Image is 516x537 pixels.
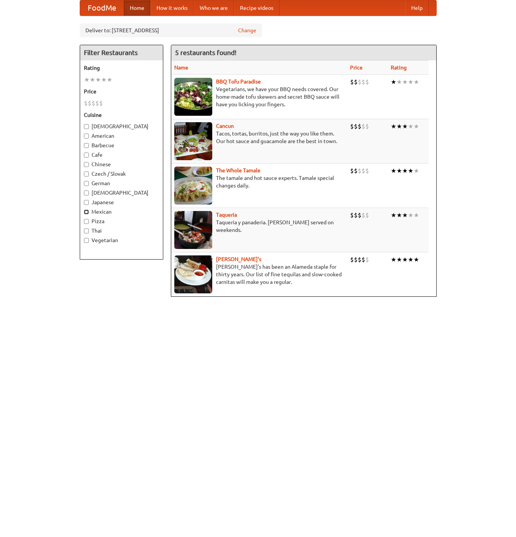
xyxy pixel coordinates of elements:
p: Vegetarians, we have your BBQ needs covered. Our home-made tofu skewers and secret BBQ sauce will... [174,85,344,108]
li: ★ [408,255,413,264]
img: wholetamale.jpg [174,167,212,205]
input: [DEMOGRAPHIC_DATA] [84,124,89,129]
li: $ [361,78,365,86]
li: $ [358,78,361,86]
b: Cancun [216,123,234,129]
li: ★ [396,167,402,175]
p: Tacos, tortas, burritos, just the way you like them. Our hot sauce and guacamole are the best in ... [174,130,344,145]
li: ★ [408,211,413,219]
li: $ [358,122,361,131]
label: German [84,180,159,187]
li: $ [354,167,358,175]
li: ★ [413,211,419,219]
li: ★ [101,76,107,84]
li: ★ [391,167,396,175]
li: ★ [396,211,402,219]
img: cancun.jpg [174,122,212,160]
label: Vegetarian [84,236,159,244]
a: Recipe videos [234,0,279,16]
li: $ [354,211,358,219]
div: Deliver to: [STREET_ADDRESS] [80,24,262,37]
img: tofuparadise.jpg [174,78,212,116]
label: Pizza [84,217,159,225]
li: $ [354,78,358,86]
input: Czech / Slovak [84,172,89,176]
label: Barbecue [84,142,159,149]
input: Cafe [84,153,89,157]
label: Mexican [84,208,159,216]
li: $ [354,255,358,264]
li: ★ [107,76,112,84]
li: $ [350,255,354,264]
h4: Filter Restaurants [80,45,163,60]
input: Chinese [84,162,89,167]
li: ★ [413,78,419,86]
ng-pluralize: 5 restaurants found! [175,49,237,56]
li: ★ [413,255,419,264]
li: ★ [396,255,402,264]
a: FoodMe [80,0,124,16]
li: $ [95,99,99,107]
label: Cafe [84,151,159,159]
input: German [84,181,89,186]
a: Taqueria [216,212,237,218]
a: Home [124,0,150,16]
img: taqueria.jpg [174,211,212,249]
li: $ [358,211,361,219]
a: Name [174,65,188,71]
li: $ [84,99,88,107]
li: $ [365,78,369,86]
label: [DEMOGRAPHIC_DATA] [84,123,159,130]
a: How it works [150,0,194,16]
p: [PERSON_NAME]'s has been an Alameda staple for thirty years. Our list of fine tequilas and slow-c... [174,263,344,286]
a: Price [350,65,363,71]
li: $ [361,167,365,175]
li: ★ [396,78,402,86]
input: Japanese [84,200,89,205]
h5: Price [84,88,159,95]
a: Help [405,0,429,16]
li: $ [361,211,365,219]
input: [DEMOGRAPHIC_DATA] [84,191,89,195]
label: American [84,132,159,140]
li: $ [365,122,369,131]
label: Czech / Slovak [84,170,159,178]
img: pedros.jpg [174,255,212,293]
li: $ [88,99,92,107]
input: Thai [84,228,89,233]
li: $ [354,122,358,131]
li: $ [350,167,354,175]
li: $ [365,211,369,219]
a: [PERSON_NAME]'s [216,256,261,262]
input: Mexican [84,209,89,214]
li: ★ [391,78,396,86]
li: ★ [402,255,408,264]
a: Rating [391,65,407,71]
li: $ [350,78,354,86]
label: [DEMOGRAPHIC_DATA] [84,189,159,197]
li: ★ [402,211,408,219]
li: $ [361,122,365,131]
li: ★ [402,167,408,175]
li: $ [365,255,369,264]
a: BBQ Tofu Paradise [216,79,261,85]
li: $ [350,122,354,131]
p: The tamale and hot sauce experts. Tamale special changes daily. [174,174,344,189]
p: Taqueria y panaderia. [PERSON_NAME] served on weekends. [174,219,344,234]
li: ★ [402,78,408,86]
li: $ [358,167,361,175]
label: Japanese [84,198,159,206]
li: ★ [391,255,396,264]
li: $ [361,255,365,264]
h5: Cuisine [84,111,159,119]
li: $ [365,167,369,175]
li: ★ [402,122,408,131]
li: ★ [90,76,95,84]
a: The Whole Tamale [216,167,260,173]
li: ★ [84,76,90,84]
li: ★ [408,78,413,86]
